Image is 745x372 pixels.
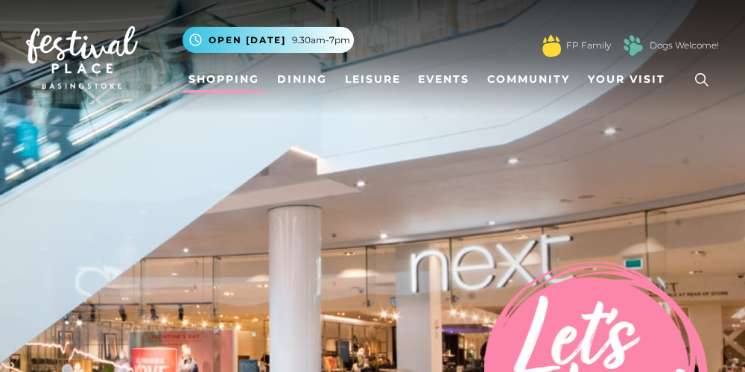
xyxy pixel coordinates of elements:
span: 9.30am-7pm [292,34,350,47]
a: Your Visit [582,66,679,93]
a: Dining [271,66,333,93]
img: Festival Place Logo [26,26,138,89]
span: Open [DATE] [209,34,286,47]
a: Leisure [339,66,407,93]
span: Your Visit [588,72,665,87]
a: Community [481,66,576,93]
a: Events [412,66,475,93]
a: Shopping [183,66,265,93]
a: Dogs Welcome! [650,39,719,52]
button: Open [DATE] 9.30am-7pm [183,27,354,53]
a: FP Family [566,39,611,52]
